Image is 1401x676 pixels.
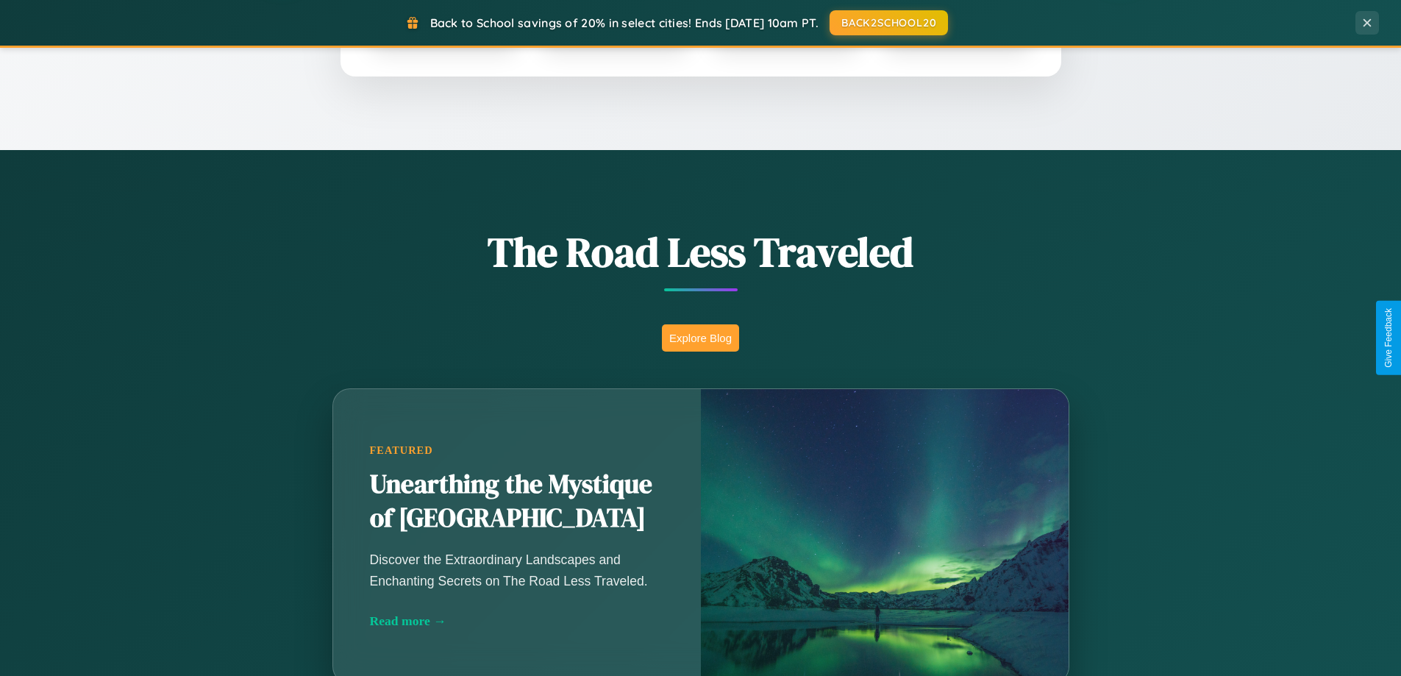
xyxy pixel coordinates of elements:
[370,613,664,629] div: Read more →
[370,444,664,457] div: Featured
[1383,308,1394,368] div: Give Feedback
[662,324,739,352] button: Explore Blog
[370,549,664,591] p: Discover the Extraordinary Landscapes and Enchanting Secrets on The Road Less Traveled.
[830,10,948,35] button: BACK2SCHOOL20
[370,468,664,536] h2: Unearthing the Mystique of [GEOGRAPHIC_DATA]
[430,15,819,30] span: Back to School savings of 20% in select cities! Ends [DATE] 10am PT.
[260,224,1142,280] h1: The Road Less Traveled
